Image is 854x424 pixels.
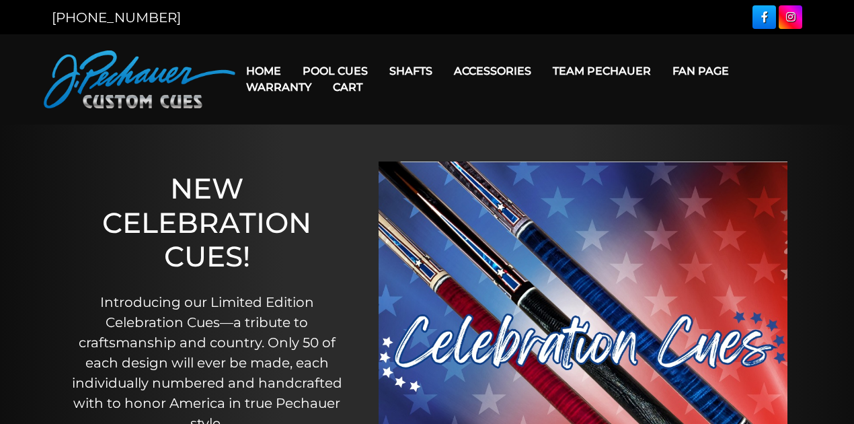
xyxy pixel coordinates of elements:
[71,172,343,273] h1: NEW CELEBRATION CUES!
[379,54,443,88] a: Shafts
[443,54,542,88] a: Accessories
[52,9,181,26] a: [PHONE_NUMBER]
[292,54,379,88] a: Pool Cues
[235,54,292,88] a: Home
[662,54,740,88] a: Fan Page
[235,70,322,104] a: Warranty
[44,50,235,108] img: Pechauer Custom Cues
[322,70,373,104] a: Cart
[542,54,662,88] a: Team Pechauer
